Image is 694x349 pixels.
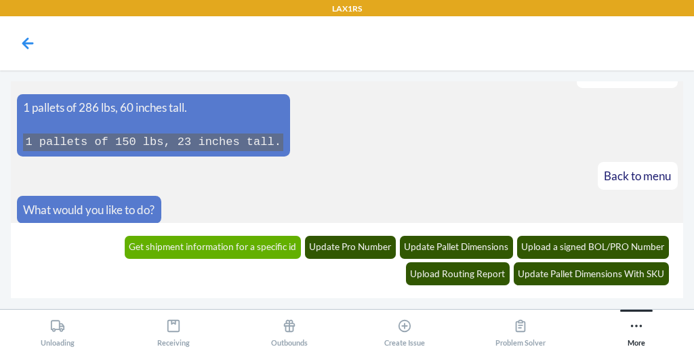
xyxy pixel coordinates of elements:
[41,313,75,347] div: Unloading
[116,310,232,347] button: Receiving
[578,310,694,347] button: More
[23,99,283,117] p: 1 pallets of 286 lbs, 60 inches tall.
[231,310,347,347] button: Outbounds
[157,313,190,347] div: Receiving
[628,313,645,347] div: More
[384,313,425,347] div: Create Issue
[23,134,283,151] code: 1 pallets of 150 lbs, 23 inches tall.
[604,169,671,183] span: Back to menu
[495,313,546,347] div: Problem Solver
[125,236,302,259] button: Get shipment information for a specific id
[347,310,463,347] button: Create Issue
[514,262,670,285] button: Update Pallet Dimensions With SKU
[583,67,671,81] span: Pallet Dimensions
[271,313,308,347] div: Outbounds
[305,236,396,259] button: Update Pro Number
[463,310,579,347] button: Problem Solver
[400,236,514,259] button: Update Pallet Dimensions
[406,262,510,285] button: Upload Routing Report
[332,3,362,15] p: LAX1RS
[23,201,155,219] p: What would you like to do?
[517,236,670,259] button: Upload a signed BOL/PRO Number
